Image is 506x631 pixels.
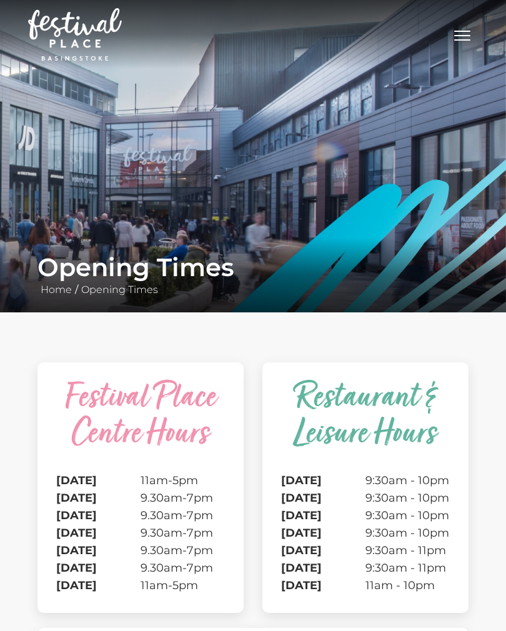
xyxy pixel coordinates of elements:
th: [DATE] [56,524,141,542]
th: [DATE] [56,472,141,489]
button: Toggle navigation [447,25,478,43]
a: Opening Times [78,284,161,296]
td: 9:30am - 10pm [365,489,450,507]
th: [DATE] [56,559,141,577]
th: [DATE] [281,489,365,507]
td: 9.30am-7pm [141,542,225,559]
th: [DATE] [56,542,141,559]
td: 9.30am-7pm [141,489,225,507]
td: 11am-5pm [141,472,225,489]
a: Home [37,284,75,296]
th: [DATE] [56,489,141,507]
td: 9.30am-7pm [141,559,225,577]
td: 9.30am-7pm [141,507,225,524]
td: 9:30am - 11pm [365,559,450,577]
th: [DATE] [281,559,365,577]
td: 11am-5pm [141,577,225,594]
th: [DATE] [281,542,365,559]
caption: Restaurant & Leisure Hours [281,381,450,472]
img: Festival Place Logo [28,8,122,61]
td: 9.30am-7pm [141,524,225,542]
th: [DATE] [281,577,365,594]
td: 9:30am - 11pm [365,542,450,559]
th: [DATE] [281,507,365,524]
td: 9:30am - 10pm [365,507,450,524]
td: 11am - 10pm [365,577,450,594]
th: [DATE] [281,472,365,489]
div: / [28,252,478,297]
td: 9:30am - 10pm [365,524,450,542]
td: 9:30am - 10pm [365,472,450,489]
h1: Opening Times [37,252,469,282]
th: [DATE] [56,577,141,594]
caption: Festival Place Centre Hours [56,381,225,472]
th: [DATE] [281,524,365,542]
th: [DATE] [56,507,141,524]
